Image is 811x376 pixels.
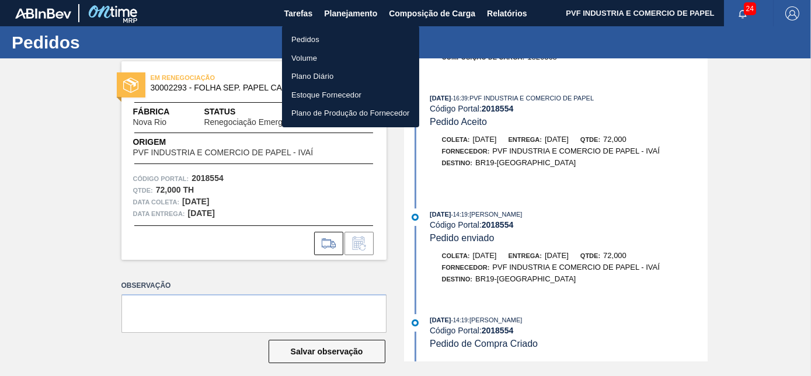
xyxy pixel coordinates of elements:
[282,67,419,86] a: Plano Diário
[282,104,419,123] a: Plano de Produção do Fornecedor
[282,30,419,49] a: Pedidos
[282,49,419,68] a: Volume
[282,86,419,105] a: Estoque Fornecedor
